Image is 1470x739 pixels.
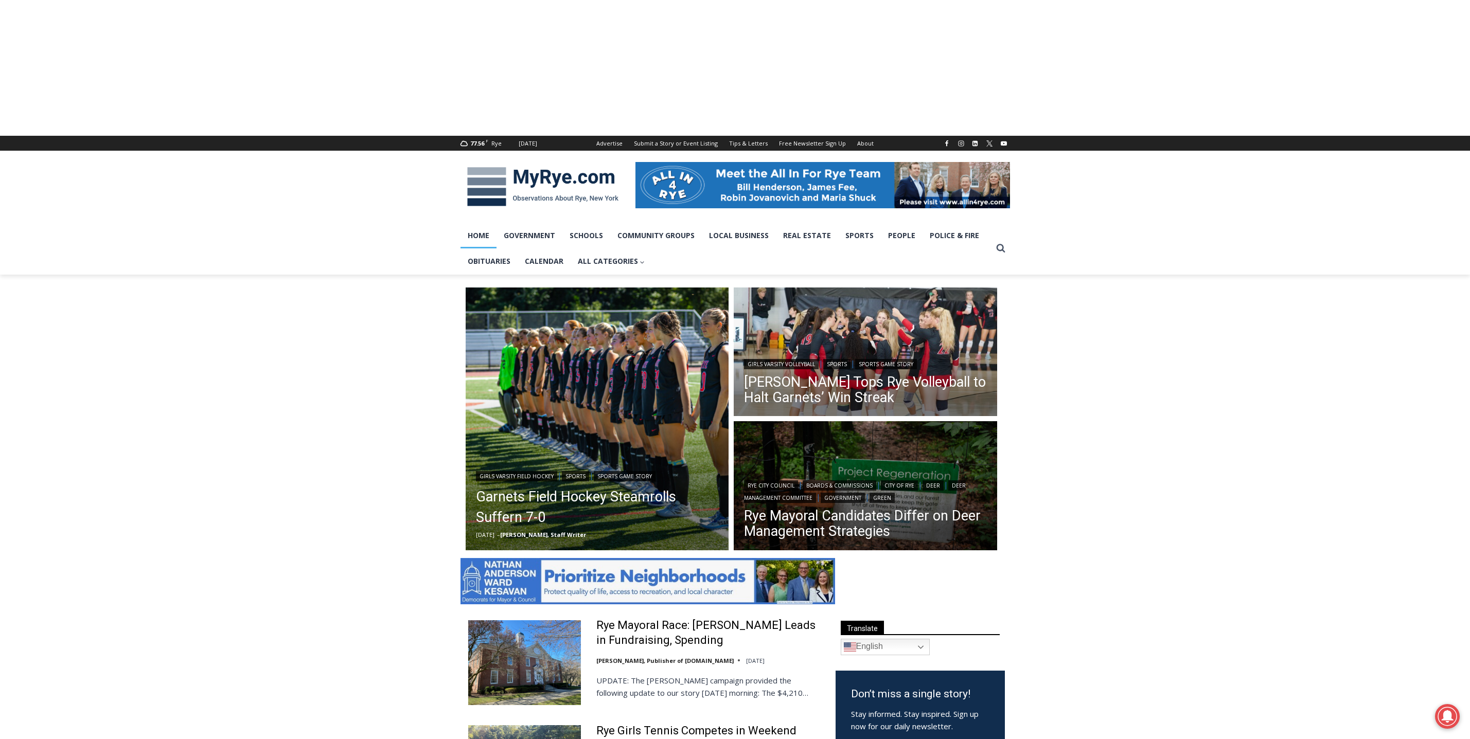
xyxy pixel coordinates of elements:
[476,486,719,528] a: Garnets Field Hockey Steamrolls Suffern 7-0
[519,139,537,148] div: [DATE]
[841,639,930,655] a: English
[923,223,986,248] a: Police & Fire
[596,674,822,699] p: UPDATE: The [PERSON_NAME] campaign provided the following update to our story [DATE] morning: The...
[744,374,987,405] a: [PERSON_NAME] Tops Rye Volleyball to Halt Garnets’ Win Streak
[746,657,765,664] time: [DATE]
[734,287,997,419] a: Read More Somers Tops Rye Volleyball to Halt Garnets’ Win Streak
[610,223,702,248] a: Community Groups
[578,256,645,267] span: All Categories
[851,686,989,702] h3: Don’t miss a single story!
[744,508,987,539] a: Rye Mayoral Candidates Differ on Deer Management Strategies
[461,223,497,248] a: Home
[723,136,773,151] a: Tips & Letters
[983,137,996,150] a: X
[773,136,852,151] a: Free Newsletter Sign Up
[855,359,917,369] a: Sports Game Story
[734,421,997,553] a: Read More Rye Mayoral Candidates Differ on Deer Management Strategies
[838,223,881,248] a: Sports
[470,139,484,147] span: 77.56
[998,137,1010,150] a: YouTube
[497,223,562,248] a: Government
[562,471,589,481] a: Sports
[941,137,953,150] a: Facebook
[562,223,610,248] a: Schools
[702,223,776,248] a: Local Business
[491,139,502,148] div: Rye
[596,618,822,647] a: Rye Mayoral Race: [PERSON_NAME] Leads in Fundraising, Spending
[821,493,865,503] a: Government
[476,469,719,481] div: | |
[591,136,628,151] a: Advertise
[744,357,987,369] div: | |
[923,480,944,491] a: Deer
[744,480,798,491] a: Rye City Council
[844,641,856,653] img: en
[955,137,967,150] a: Instagram
[518,248,571,274] a: Calendar
[969,137,981,150] a: Linkedin
[461,160,625,213] img: MyRye.com
[841,621,884,635] span: Translate
[851,708,989,732] p: Stay informed. Stay inspired. Sign up now for our daily newsletter.
[870,493,895,503] a: Green
[596,657,734,664] a: [PERSON_NAME], Publisher of [DOMAIN_NAME]
[823,359,851,369] a: Sports
[468,620,581,705] img: Rye Mayoral Race: Henderson Leads in Fundraising, Spending
[500,531,586,538] a: [PERSON_NAME], Staff Writer
[466,287,729,551] a: Read More Garnets Field Hockey Steamrolls Suffern 7-0
[466,287,729,551] img: (PHOTO: The Rye Field Hockey team lined up before a game on September 20, 2025. Credit: Maureen T...
[635,162,1010,208] img: All in for Rye
[991,239,1010,258] button: View Search Form
[461,248,518,274] a: Obituaries
[594,471,656,481] a: Sports Game Story
[461,223,991,275] nav: Primary Navigation
[776,223,838,248] a: Real Estate
[881,223,923,248] a: People
[628,136,723,151] a: Submit a Story or Event Listing
[744,359,819,369] a: Girls Varsity Volleyball
[571,248,652,274] a: All Categories
[476,471,557,481] a: Girls Varsity Field Hockey
[476,531,494,538] time: [DATE]
[497,531,500,538] span: –
[881,480,918,491] a: City of Rye
[744,478,987,503] div: | | | | | |
[591,136,879,151] nav: Secondary Navigation
[486,138,488,143] span: F
[852,136,879,151] a: About
[734,287,997,419] img: (PHOTO: The Rye Volleyball team from a win on September 27, 2025. Credit: Tatia Chkheidze.)
[734,421,997,553] img: (PHOTO: The Rye Nature Center maintains two fenced deer exclosure areas to keep deer out and allo...
[803,480,876,491] a: Boards & Commissions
